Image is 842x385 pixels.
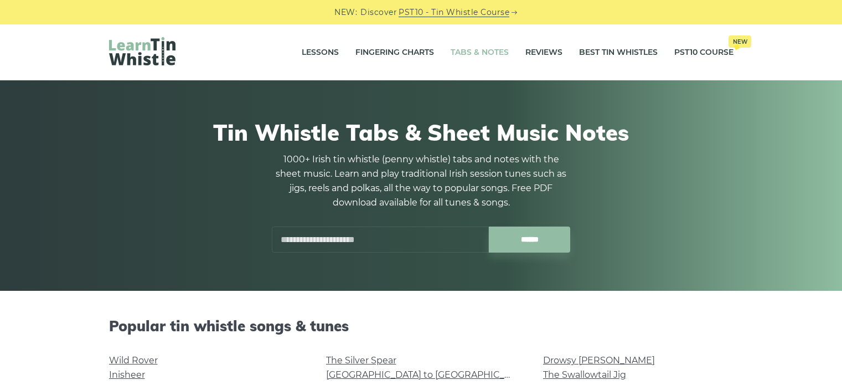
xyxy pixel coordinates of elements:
[674,39,733,66] a: PST10 CourseNew
[355,39,434,66] a: Fingering Charts
[109,355,158,366] a: Wild Rover
[109,37,175,65] img: LearnTinWhistle.com
[543,355,655,366] a: Drowsy [PERSON_NAME]
[579,39,658,66] a: Best Tin Whistles
[525,39,562,66] a: Reviews
[326,355,396,366] a: The Silver Spear
[543,369,626,380] a: The Swallowtail Jig
[109,369,145,380] a: Inisheer
[302,39,339,66] a: Lessons
[451,39,509,66] a: Tabs & Notes
[272,152,571,210] p: 1000+ Irish tin whistle (penny whistle) tabs and notes with the sheet music. Learn and play tradi...
[109,119,733,146] h1: Tin Whistle Tabs & Sheet Music Notes
[326,369,530,380] a: [GEOGRAPHIC_DATA] to [GEOGRAPHIC_DATA]
[109,317,733,335] h2: Popular tin whistle songs & tunes
[729,35,751,48] span: New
